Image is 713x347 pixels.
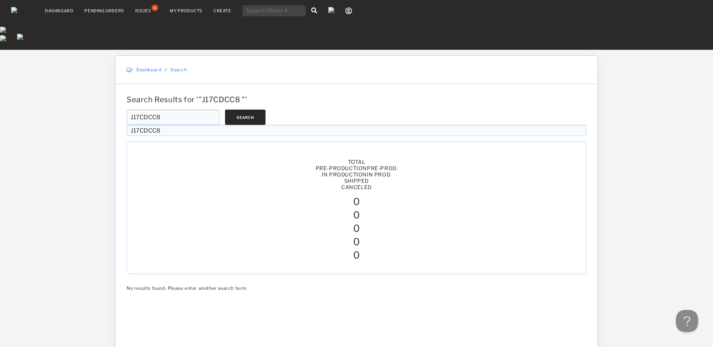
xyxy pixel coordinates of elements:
[165,67,167,72] div: /
[316,165,367,171] span: Pre-Production
[348,159,365,165] span: Total
[353,223,360,236] span: 0
[353,236,360,249] span: 0
[353,249,360,263] span: 0
[136,67,161,72] a: Dashboard
[353,196,360,209] span: 0
[344,178,369,184] span: Shipped
[127,68,133,72] img: back_bracket.f28aa67b.svg
[341,184,372,190] span: Canceled
[17,34,23,44] img: hamburger.119f1a7b.svg
[127,125,586,136] input: overall type: UNKNOWN_TYPE html type: HTML_TYPE_UNSPECIFIED server type: NO_SERVER_DATA heuristic...
[127,285,586,291] div: No results found. Please enter another search term.
[322,171,367,178] span: In Production
[367,165,397,171] span: Pre-Prod.
[135,8,151,13] div: Issues
[135,7,159,14] a: Issues41
[127,110,219,125] input: overall type: UNKNOWN_TYPE html type: HTML_TYPE_UNSPECIFIED server type: NO_SERVER_DATA heuristic...
[242,5,306,16] input: overall type: UNKNOWN_TYPE html type: HTML_TYPE_UNSPECIFIED server type: SERVER_RESPONSE_PENDING ...
[170,67,187,72] a: Search
[225,110,266,125] button: Search
[152,4,158,11] div: 41
[84,8,124,13] a: Pending Orders
[353,209,360,223] span: 0
[170,8,202,13] a: My Products
[127,95,247,104] span: Search Results for ' "J17CDCC8 " '
[45,8,73,13] a: Dashboard
[367,171,391,178] span: In Prod.
[328,7,334,14] img: icon_cart.dab5cea1.svg
[11,7,34,13] img: logo.1c10ca64.svg
[676,310,698,332] iframe: Toggle Customer Support
[214,8,231,13] a: Create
